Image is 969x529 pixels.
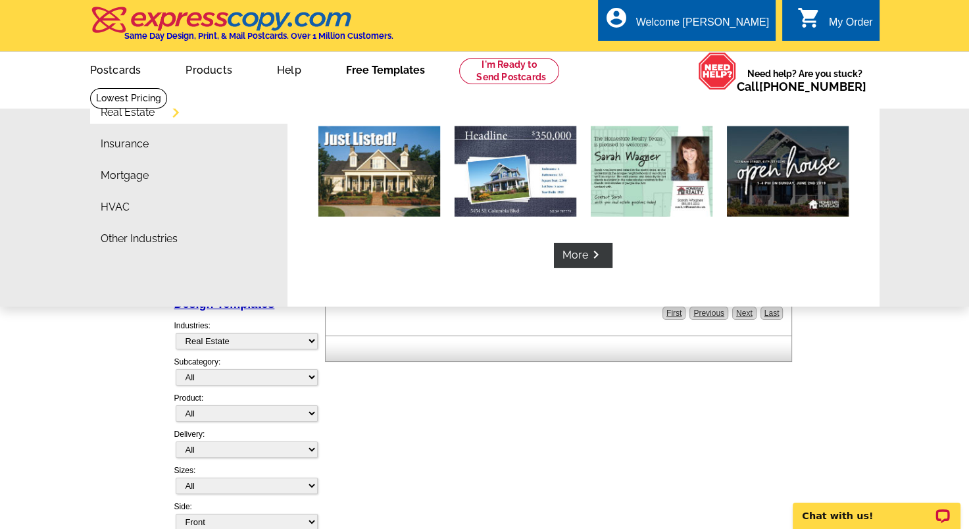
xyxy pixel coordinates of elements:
[590,126,712,217] img: Market report
[662,307,685,320] a: First
[726,126,848,217] img: Open house
[174,392,316,428] div: Product:
[174,313,316,356] div: Industries:
[256,53,322,84] a: Help
[69,53,162,84] a: Postcards
[759,80,866,93] a: [PHONE_NUMBER]
[732,307,757,320] a: Next
[760,307,783,320] a: Last
[101,234,178,244] a: Other Industries
[554,243,612,268] a: Morekeyboard_arrow_right
[636,16,769,35] div: Welcome [PERSON_NAME]
[101,107,155,118] a: Real Estate
[164,53,253,84] a: Products
[174,465,316,501] div: Sizes:
[101,139,149,149] a: Insurance
[784,488,969,529] iframe: LiveChat chat widget
[737,80,866,93] span: Call
[101,170,149,181] a: Mortgage
[698,52,737,90] img: help
[325,53,446,84] a: Free Templates
[797,14,873,31] a: shopping_cart My Order
[737,67,873,93] span: Need help? Are you stuck?
[174,428,316,465] div: Delivery:
[174,297,275,311] a: Design Templates
[454,126,576,217] img: Just sold
[124,31,393,41] h4: Same Day Design, Print, & Mail Postcards. Over 1 Million Customers.
[689,307,728,320] a: Previous
[174,356,316,392] div: Subcategory:
[829,16,873,35] div: My Order
[101,202,130,213] a: HVAC
[797,6,821,30] i: shopping_cart
[605,6,628,30] i: account_circle
[318,126,439,217] img: Just listed
[90,16,393,41] a: Same Day Design, Print, & Mail Postcards. Over 1 Million Customers.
